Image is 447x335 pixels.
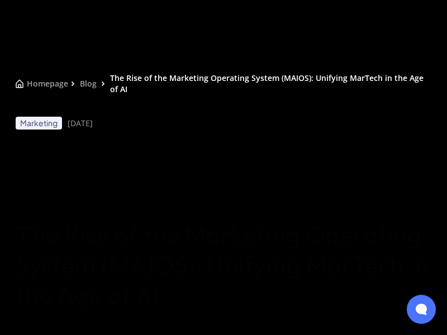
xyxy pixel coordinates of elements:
div: Marketing [20,118,58,128]
a: Blog [80,78,97,89]
a: The Rise of the Marketing Operating System (MAIOS): Unifying MarTech in the Age of AI [110,73,431,94]
h1: The Rise of the Marketing Operating System (MAIOS): Unifying MarTech in the Age of AI [16,219,431,310]
div: [DATE] [68,118,93,129]
div: Homepage [27,78,68,89]
a: Homepage [16,78,66,89]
